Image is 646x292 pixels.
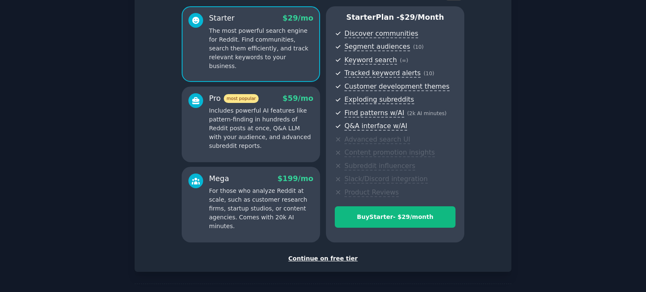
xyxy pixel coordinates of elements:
span: Advanced search UI [344,135,410,144]
span: $ 199 /mo [278,174,313,183]
span: Customer development themes [344,82,450,91]
div: Mega [209,174,229,184]
p: For those who analyze Reddit at scale, such as customer research firms, startup studios, or conte... [209,187,313,231]
span: Keyword search [344,56,397,65]
div: Starter [209,13,235,24]
div: Buy Starter - $ 29 /month [335,213,455,221]
span: most popular [224,94,259,103]
span: Content promotion insights [344,148,435,157]
p: The most powerful search engine for Reddit. Find communities, search them efficiently, and track ... [209,26,313,71]
span: Discover communities [344,29,418,38]
p: Includes powerful AI features like pattern-finding in hundreds of Reddit posts at once, Q&A LLM w... [209,106,313,150]
span: ( 10 ) [424,71,434,76]
p: Starter Plan - [335,12,455,23]
span: $ 59 /mo [283,94,313,103]
div: Pro [209,93,259,104]
span: Tracked keyword alerts [344,69,421,78]
div: Continue on free tier [143,254,503,263]
span: Segment audiences [344,42,410,51]
span: Find patterns w/AI [344,109,404,118]
span: $ 29 /mo [283,14,313,22]
span: Subreddit influencers [344,162,415,171]
span: ( 2k AI minutes ) [407,110,447,116]
span: Q&A interface w/AI [344,122,407,131]
span: $ 29 /month [400,13,444,21]
span: Product Reviews [344,188,399,197]
span: Exploding subreddits [344,95,414,104]
button: BuyStarter- $29/month [335,206,455,228]
span: ( ∞ ) [400,58,408,63]
span: ( 10 ) [413,44,424,50]
span: Slack/Discord integration [344,175,428,184]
